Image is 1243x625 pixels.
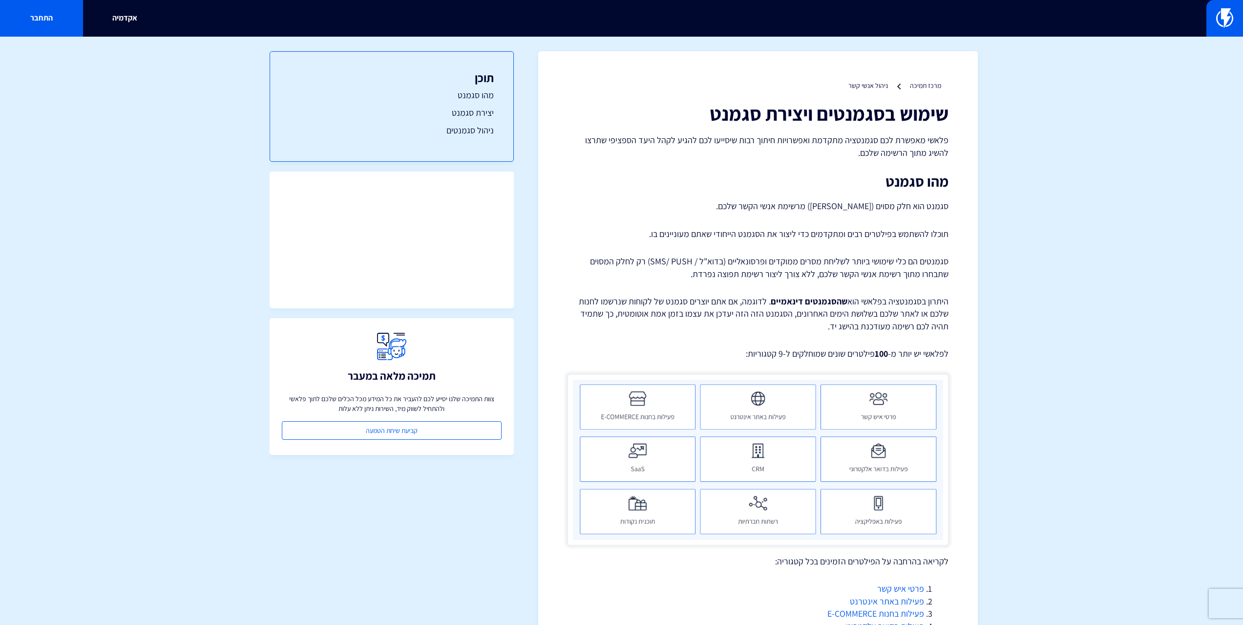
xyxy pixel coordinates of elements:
input: חיפוש מהיר... [402,7,842,30]
h2: מהו סגמנט [568,173,948,190]
h3: תמיכה מלאה במעבר [348,370,436,382]
strong: שהסגמנטים דינאמיים [771,296,847,307]
h3: תוכן [290,71,494,84]
a: פרטי איש קשר [877,583,924,594]
h1: שימוש בסגמנטים ויצירת סגמנט [568,103,948,124]
a: ניהול אנשי קשר [848,81,888,90]
p: פלאשי מאפשרת לכם סגמנטציה מתקדמת ואפשרויות חיתוך רבות שיסייעו לכם להגיע לקהל היעד הספציפי שתרצו ל... [568,134,948,159]
p: לקריאה בהרחבה על הפילטרים הזמינים בכל קטגוריה: [568,555,948,568]
a: יצירת סגמנט [290,107,494,119]
p: סגמנט הוא חלק מסוים ([PERSON_NAME]) מרשימת אנשי הקשר שלכם. [568,199,948,213]
a: ניהול סגמנטים [290,124,494,137]
a: קביעת שיחת הטמעה [282,421,502,440]
p: היתרון בסגמנטציה בפלאשי הוא . לדוגמה, אם אתם יוצרים סגמנט של לקוחות שנרשמו לחנות שלכם או לאתר שלכ... [568,295,948,333]
a: מהו סגמנט [290,89,494,102]
a: פעילות באתר אינטרנט [850,596,924,607]
strong: 100 [875,348,888,359]
p: צוות התמיכה שלנו יסייע לכם להעביר את כל המידע מכל הכלים שלכם לתוך פלאשי ולהתחיל לשווק מיד, השירות... [282,394,502,413]
p: סגמנטים הם כלי שימושי ביותר לשליחת מסרים ממוקדים ופרסונאליים (בדוא"ל / SMS/ PUSH) רק לחלק המסוים ... [568,255,948,280]
p: תוכלו להשתמש בפילטרים רבים ומתקדמים כדי ליצור את הסגמנט הייחודי שאתם מעוניינים בו. [568,228,948,240]
p: לפלאשי יש יותר מ- פילטרים שונים שמוחלקים ל-9 קטגוריות: [568,347,948,360]
a: פעילות בחנות E-COMMERCE [827,608,924,619]
a: מרכז תמיכה [910,81,941,90]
